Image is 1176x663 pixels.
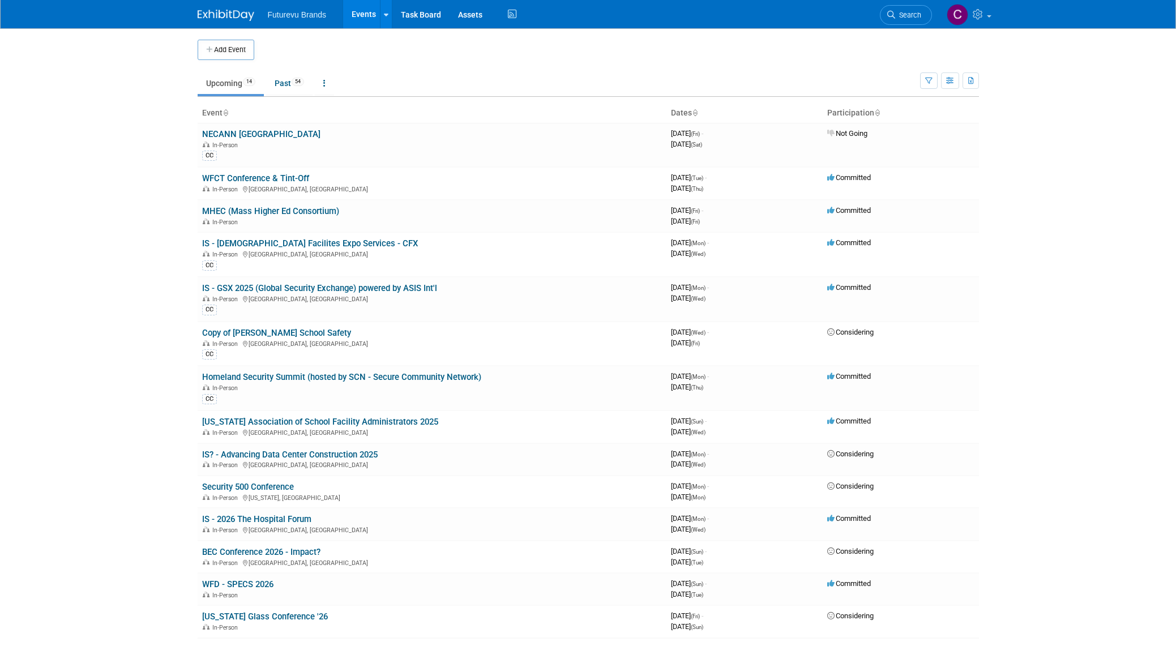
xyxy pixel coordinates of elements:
span: Search [895,11,921,19]
span: - [707,514,709,523]
div: [GEOGRAPHIC_DATA], [GEOGRAPHIC_DATA] [202,249,662,258]
span: (Fri) [691,340,700,347]
button: Add Event [198,40,254,60]
a: NECANN [GEOGRAPHIC_DATA] [202,129,320,139]
div: [GEOGRAPHIC_DATA], [GEOGRAPHIC_DATA] [202,427,662,437]
span: In-Person [212,340,241,348]
span: - [707,372,709,380]
div: [GEOGRAPHIC_DATA], [GEOGRAPHIC_DATA] [202,294,662,303]
img: In-Person Event [203,219,209,224]
span: - [705,579,707,588]
span: - [707,328,709,336]
span: In-Person [212,296,241,303]
span: [DATE] [671,184,703,193]
img: In-Person Event [203,251,209,256]
img: In-Person Event [203,527,209,532]
span: [DATE] [671,493,705,501]
span: (Mon) [691,374,705,380]
span: [DATE] [671,129,703,138]
span: - [705,547,707,555]
a: BEC Conference 2026 - Impact? [202,547,320,557]
a: Copy of [PERSON_NAME] School Safety [202,328,351,338]
span: Committed [827,514,871,523]
span: (Sat) [691,142,702,148]
img: In-Person Event [203,592,209,597]
span: In-Person [212,186,241,193]
a: IS - [DEMOGRAPHIC_DATA] Facilites Expo Services - CFX [202,238,418,249]
span: [DATE] [671,140,702,148]
a: IS? - Advancing Data Center Construction 2025 [202,450,378,460]
span: - [705,417,707,425]
span: (Fri) [691,131,700,137]
img: CHERYL CLOWES [947,4,968,25]
span: - [707,450,709,458]
span: [DATE] [671,579,707,588]
span: (Wed) [691,461,705,468]
a: WFCT Conference & Tint-Off [202,173,309,183]
img: In-Person Event [203,559,209,565]
span: [DATE] [671,283,709,292]
span: - [707,238,709,247]
span: (Wed) [691,251,705,257]
span: In-Person [212,624,241,631]
span: (Mon) [691,285,705,291]
span: [DATE] [671,611,703,620]
a: [US_STATE] Association of School Facility Administrators 2025 [202,417,438,427]
span: [DATE] [671,372,709,380]
span: - [702,129,703,138]
span: Not Going [827,129,867,138]
span: [DATE] [671,417,707,425]
span: In-Person [212,251,241,258]
span: Committed [827,417,871,425]
a: MHEC (Mass Higher Ed Consortium) [202,206,339,216]
span: In-Person [212,494,241,502]
a: Past54 [266,72,313,94]
span: In-Person [212,527,241,534]
div: [GEOGRAPHIC_DATA], [GEOGRAPHIC_DATA] [202,558,662,567]
span: Considering [827,611,874,620]
span: (Tue) [691,175,703,181]
span: [DATE] [671,238,709,247]
span: (Sun) [691,549,703,555]
img: In-Person Event [203,494,209,500]
span: (Wed) [691,429,705,435]
span: 54 [292,78,304,86]
span: (Mon) [691,484,705,490]
th: Event [198,104,666,123]
div: CC [202,305,217,315]
a: IS - 2026 The Hospital Forum [202,514,311,524]
span: (Fri) [691,219,700,225]
img: In-Person Event [203,624,209,630]
span: [DATE] [671,249,705,258]
span: Committed [827,283,871,292]
span: [DATE] [671,525,705,533]
span: [DATE] [671,206,703,215]
span: Considering [827,328,874,336]
span: [DATE] [671,450,709,458]
div: [GEOGRAPHIC_DATA], [GEOGRAPHIC_DATA] [202,525,662,534]
span: (Mon) [691,240,705,246]
img: In-Person Event [203,461,209,467]
span: In-Person [212,429,241,437]
div: CC [202,151,217,161]
span: - [702,611,703,620]
span: Committed [827,206,871,215]
span: [DATE] [671,294,705,302]
span: [DATE] [671,460,705,468]
span: - [702,206,703,215]
span: (Wed) [691,527,705,533]
div: CC [202,260,217,271]
th: Participation [823,104,979,123]
span: [DATE] [671,622,703,631]
span: (Thu) [691,384,703,391]
span: [DATE] [671,173,707,182]
a: Homeland Security Summit (hosted by SCN - Secure Community Network) [202,372,481,382]
a: Search [880,5,932,25]
span: Considering [827,482,874,490]
span: Committed [827,238,871,247]
span: 14 [243,78,255,86]
a: Upcoming14 [198,72,264,94]
div: CC [202,394,217,404]
span: [DATE] [671,590,703,598]
span: Considering [827,547,874,555]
